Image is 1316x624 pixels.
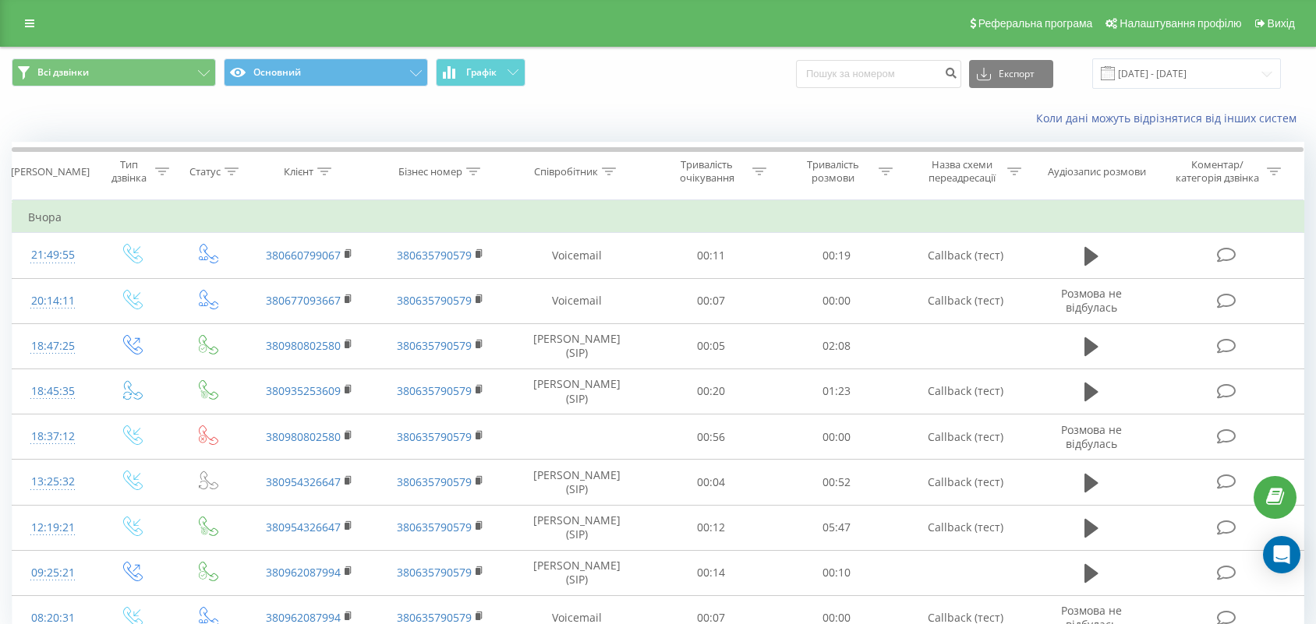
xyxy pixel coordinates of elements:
td: Callback (тест) [900,414,1031,460]
a: 380635790579 [397,565,472,580]
a: 380635790579 [397,383,472,398]
div: 09:25:21 [28,558,77,588]
td: 00:52 [774,460,900,505]
td: 00:11 [648,233,774,278]
a: 380980802580 [266,429,341,444]
td: 00:04 [648,460,774,505]
div: [PERSON_NAME] [11,165,90,178]
a: 380954326647 [266,474,341,489]
td: 00:10 [774,550,900,595]
a: 380635790579 [397,248,472,263]
span: Налаштування профілю [1120,17,1241,30]
a: 380962087994 [266,565,341,580]
a: 380635790579 [397,338,472,353]
div: Назва схеми переадресації [920,158,1003,185]
span: Всі дзвінки [37,66,89,79]
div: Коментар/категорія дзвінка [1172,158,1263,185]
td: [PERSON_NAME] (SIP) [507,505,648,550]
span: Розмова не відбулась [1061,422,1122,451]
td: Callback (тест) [900,368,1031,414]
td: Callback (тест) [900,460,1031,505]
a: 380660799067 [266,248,341,263]
div: Тривалість розмови [791,158,875,185]
a: 380677093667 [266,293,341,308]
button: Основний [224,58,428,86]
div: Співробітник [534,165,598,178]
div: 21:49:55 [28,240,77,270]
a: Коли дані можуть відрізнятися вiд інших систем [1036,111,1304,125]
div: Аудіозапис розмови [1048,165,1146,178]
td: 00:12 [648,505,774,550]
a: 380635790579 [397,293,472,308]
a: 380635790579 [397,429,472,444]
div: Тип дзвінка [107,158,152,185]
span: Графік [466,67,497,78]
a: 380980802580 [266,338,341,353]
div: 20:14:11 [28,286,77,316]
button: Експорт [969,60,1053,88]
span: Вихід [1268,17,1295,30]
div: 18:47:25 [28,331,77,361]
td: [PERSON_NAME] (SIP) [507,323,648,368]
td: 00:07 [648,278,774,323]
td: Voicemail [507,233,648,278]
td: 00:14 [648,550,774,595]
span: Розмова не відбулась [1061,286,1122,315]
td: Callback (тест) [900,233,1031,278]
td: 00:00 [774,278,900,323]
td: 05:47 [774,505,900,550]
div: Клієнт [284,165,313,178]
div: Тривалість очікування [665,158,748,185]
td: 02:08 [774,323,900,368]
a: 380635790579 [397,520,472,534]
td: [PERSON_NAME] (SIP) [507,368,648,414]
div: 18:37:12 [28,421,77,452]
td: Вчора [12,202,1304,233]
div: 12:19:21 [28,513,77,543]
button: Всі дзвінки [12,58,216,86]
td: 00:05 [648,323,774,368]
div: 13:25:32 [28,467,77,497]
a: 380935253609 [266,383,341,398]
input: Пошук за номером [796,60,961,88]
td: [PERSON_NAME] (SIP) [507,460,648,505]
td: 00:00 [774,414,900,460]
td: 00:56 [648,414,774,460]
td: 00:19 [774,233,900,278]
span: Реферальна програма [978,17,1093,30]
td: Callback (тест) [900,505,1031,550]
a: 380635790579 [397,474,472,489]
div: Статус [189,165,221,178]
div: Open Intercom Messenger [1263,536,1300,573]
td: 00:20 [648,368,774,414]
td: 01:23 [774,368,900,414]
td: Callback (тест) [900,278,1031,323]
a: 380954326647 [266,520,341,534]
button: Графік [436,58,525,86]
td: Voicemail [507,278,648,323]
div: 18:45:35 [28,376,77,407]
div: Бізнес номер [398,165,462,178]
td: [PERSON_NAME] (SIP) [507,550,648,595]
